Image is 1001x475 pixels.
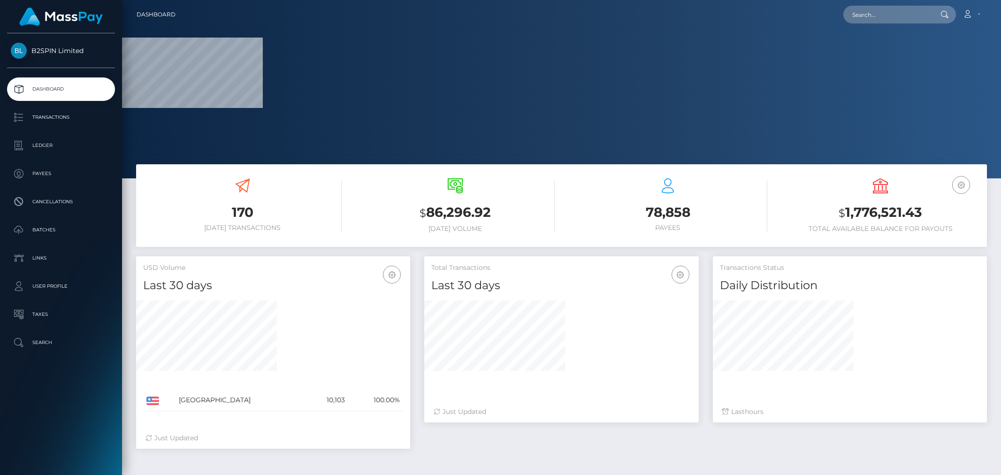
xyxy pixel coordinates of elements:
[11,138,111,153] p: Ledger
[356,225,554,233] h6: [DATE] Volume
[143,203,342,222] h3: 170
[145,433,401,443] div: Just Updated
[843,6,932,23] input: Search...
[11,223,111,237] p: Batches
[7,46,115,55] span: B2SPIN Limited
[11,43,27,59] img: B2SPIN Limited
[431,263,691,273] h5: Total Transactions
[11,195,111,209] p: Cancellations
[7,162,115,185] a: Payees
[11,82,111,96] p: Dashboard
[7,246,115,270] a: Links
[143,224,342,232] h6: [DATE] Transactions
[143,277,403,294] h4: Last 30 days
[434,407,689,417] div: Just Updated
[722,407,978,417] div: Last hours
[569,224,767,232] h6: Payees
[11,251,111,265] p: Links
[7,331,115,354] a: Search
[7,190,115,214] a: Cancellations
[11,307,111,322] p: Taxes
[176,390,307,411] td: [GEOGRAPHIC_DATA]
[839,207,845,220] small: $
[306,390,348,411] td: 10,103
[781,225,980,233] h6: Total Available Balance for Payouts
[146,397,159,405] img: US.png
[11,167,111,181] p: Payees
[720,277,980,294] h4: Daily Distribution
[19,8,103,26] img: MassPay Logo
[7,106,115,129] a: Transactions
[7,275,115,298] a: User Profile
[11,336,111,350] p: Search
[11,279,111,293] p: User Profile
[781,203,980,222] h3: 1,776,521.43
[569,203,767,222] h3: 78,858
[137,5,176,24] a: Dashboard
[431,277,691,294] h4: Last 30 days
[348,390,403,411] td: 100.00%
[11,110,111,124] p: Transactions
[7,218,115,242] a: Batches
[420,207,426,220] small: $
[7,303,115,326] a: Taxes
[356,203,554,222] h3: 86,296.92
[7,77,115,101] a: Dashboard
[7,134,115,157] a: Ledger
[143,263,403,273] h5: USD Volume
[720,263,980,273] h5: Transactions Status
